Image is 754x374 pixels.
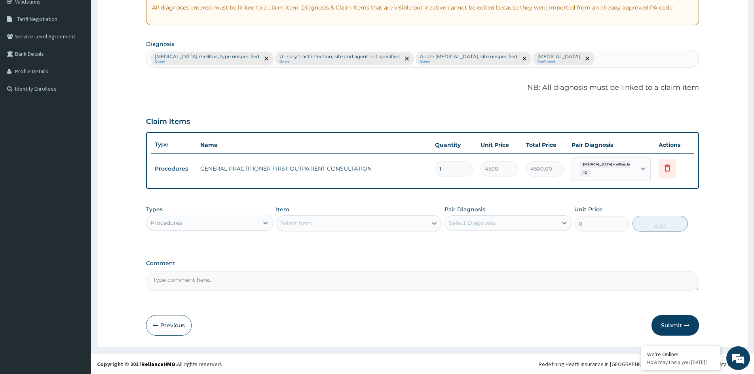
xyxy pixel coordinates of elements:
[151,137,196,152] th: Type
[539,360,748,368] div: Redefining Heath Insurance in [GEOGRAPHIC_DATA] using Telemedicine and Data Science!
[146,40,174,48] label: Diagnosis
[279,53,400,60] p: Urinary tract infection, site and agent not specified
[584,55,591,62] span: remove selection option
[537,60,580,64] small: Confirmed
[17,15,57,23] span: Tariff Negotiation
[420,60,517,64] small: Query
[150,219,182,227] div: Procedures
[449,219,495,227] div: Select Diagnosis
[403,55,410,62] span: remove selection option
[522,137,568,153] th: Total Price
[431,137,477,153] th: Quantity
[632,216,688,232] button: Add
[420,53,517,60] p: Acute [MEDICAL_DATA], site unspecified
[91,354,754,374] footer: All rights reserved.
[647,351,714,358] div: We're Online!
[647,359,714,366] p: How may I help you today?
[152,4,693,11] p: All diagnoses entered must be linked to a claim item. Diagnosis & Claim Items that are visible bu...
[263,55,270,62] span: remove selection option
[568,137,655,153] th: Pair Diagnosis
[579,161,653,169] span: [MEDICAL_DATA] mellitus, type unspec...
[130,4,149,23] div: Minimize live chat window
[141,361,175,368] a: RelianceHMO
[655,137,694,153] th: Actions
[146,206,163,213] label: Types
[521,55,528,62] span: remove selection option
[146,83,699,93] p: NB: All diagnosis must be linked to a claim item
[196,161,431,177] td: GENERAL PRACTITIONER FIRST OUTPATIENT CONSULTATION
[276,205,289,213] label: Item
[41,44,133,55] div: Chat with us now
[279,60,400,64] small: Query
[196,137,431,153] th: Name
[651,315,699,336] button: Submit
[146,315,192,336] button: Previous
[579,169,591,177] span: + 3
[4,216,151,244] textarea: Type your message and hit 'Enter'
[537,53,580,60] p: [MEDICAL_DATA]
[280,219,312,227] div: Select Item
[97,361,177,368] strong: Copyright © 2017 .
[477,137,522,153] th: Unit Price
[444,205,485,213] label: Pair Diagnosis
[15,40,32,59] img: d_794563401_company_1708531726252_794563401
[155,60,259,64] small: Query
[146,260,699,267] label: Comment
[146,118,190,126] h3: Claim Items
[46,100,109,180] span: We're online!
[151,161,196,176] td: Procedures
[574,205,603,213] label: Unit Price
[155,53,259,60] p: [MEDICAL_DATA] mellitus, type unspecified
